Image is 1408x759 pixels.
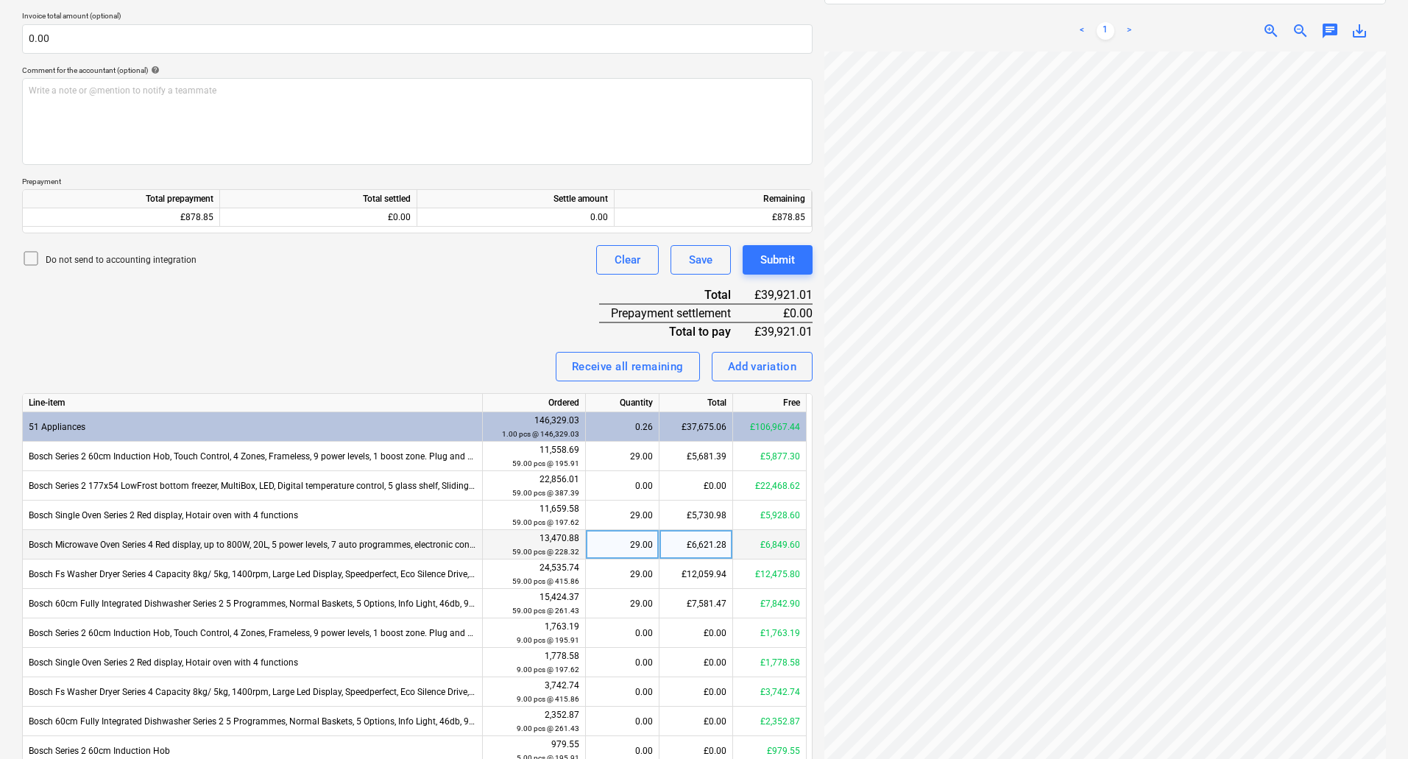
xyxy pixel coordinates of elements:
[483,394,586,412] div: Ordered
[23,530,483,559] div: Bosch Microwave Oven Series 4 Red display, up to 800W, 20L, 5 power levels, 7 auto programmes, el...
[489,590,579,618] div: 15,424.37
[512,607,579,615] small: 59.00 pcs @ 261.43
[592,471,653,501] div: 0.00
[615,208,812,227] div: £878.85
[220,208,417,227] div: £0.00
[1292,22,1309,40] span: zoom_out
[592,589,653,618] div: 29.00
[754,304,813,322] div: £0.00
[733,648,807,677] div: £1,778.58
[220,190,417,208] div: Total settled
[733,530,807,559] div: £6,849.60
[733,707,807,736] div: £2,352.87
[733,677,807,707] div: £3,742.74
[592,501,653,530] div: 29.00
[572,357,684,376] div: Receive all remaining
[592,648,653,677] div: 0.00
[733,394,807,412] div: Free
[489,502,579,529] div: 11,659.58
[46,254,197,266] p: Do not send to accounting integration
[489,443,579,470] div: 11,558.69
[733,559,807,589] div: £12,475.80
[659,677,733,707] div: £0.00
[502,430,579,438] small: 1.00 pcs @ 146,329.03
[512,577,579,585] small: 59.00 pcs @ 415.86
[489,561,579,588] div: 24,535.74
[659,618,733,648] div: £0.00
[556,352,700,381] button: Receive all remaining
[23,501,483,530] div: Bosch Single Oven Series 2 Red display, Hotair oven with 4 functions
[689,250,712,269] div: Save
[733,471,807,501] div: £22,468.62
[489,679,579,706] div: 3,742.74
[23,471,483,501] div: Bosch Series 2 177x54 LowFrost bottom freezer, MultiBox, LED, Digital temperature control, 5 glas...
[659,707,733,736] div: £0.00
[592,707,653,736] div: 0.00
[489,532,579,559] div: 13,470.88
[659,412,733,442] div: £37,675.06
[489,414,579,441] div: 146,329.03
[733,501,807,530] div: £5,928.60
[592,677,653,707] div: 0.00
[1262,22,1280,40] span: zoom_in
[733,442,807,471] div: £5,877.30
[733,589,807,618] div: £7,842.90
[659,648,733,677] div: £0.00
[754,322,813,340] div: £39,921.01
[517,666,579,674] small: 9.00 pcs @ 197.62
[22,177,813,186] p: Prepayment
[659,559,733,589] div: £12,059.94
[22,66,813,75] div: Comment for the accountant (optional)
[599,322,754,340] div: Total to pay
[512,459,579,467] small: 59.00 pcs @ 195.91
[517,724,579,732] small: 9.00 pcs @ 261.43
[23,190,220,208] div: Total prepayment
[659,530,733,559] div: £6,621.28
[1334,688,1408,759] iframe: Chat Widget
[517,695,579,703] small: 9.00 pcs @ 415.86
[423,208,608,227] div: 0.00
[23,442,483,471] div: Bosch Series 2 60cm Induction Hob, Touch Control, 4 Zones, Frameless, 9 power levels, 1 boost zon...
[23,208,220,227] div: £878.85
[23,677,483,707] div: Bosch Fs Washer Dryer Series 4 Capacity 8kg/ 5kg, 1400rpm, Large Led Display, Speedperfect, Eco S...
[1321,22,1339,40] span: chat
[754,286,813,304] div: £39,921.01
[512,548,579,556] small: 59.00 pcs @ 228.32
[728,357,797,376] div: Add variation
[489,708,579,735] div: 2,352.87
[659,442,733,471] div: £5,681.39
[517,636,579,644] small: 9.00 pcs @ 195.91
[23,618,483,648] div: Bosch Series 2 60cm Induction Hob, Touch Control, 4 Zones, Frameless, 9 power levels, 1 boost zon...
[599,286,754,304] div: Total
[592,618,653,648] div: 0.00
[712,352,813,381] button: Add variation
[489,473,579,500] div: 22,856.01
[489,649,579,677] div: 1,778.58
[417,190,615,208] div: Settle amount
[1097,22,1114,40] a: Page 1 is your current page
[1351,22,1368,40] span: save_alt
[23,707,483,736] div: Bosch 60cm Fully Integrated Dishwasher Series 2 5 Programmes, Normal Baskets, 5 Options, Info Lig...
[733,412,807,442] div: £106,967.44
[512,489,579,497] small: 59.00 pcs @ 387.39
[512,518,579,526] small: 59.00 pcs @ 197.62
[592,559,653,589] div: 29.00
[592,412,653,442] div: 0.26
[659,471,733,501] div: £0.00
[659,589,733,618] div: £7,581.47
[1120,22,1138,40] a: Next page
[599,304,754,322] div: Prepayment settlement
[23,589,483,618] div: Bosch 60cm Fully Integrated Dishwasher Series 2 5 Programmes, Normal Baskets, 5 Options, Info Lig...
[23,559,483,589] div: Bosch Fs Washer Dryer Series 4 Capacity 8kg/ 5kg, 1400rpm, Large Led Display, Speedperfect, Eco S...
[760,250,795,269] div: Submit
[22,11,813,24] p: Invoice total amount (optional)
[659,501,733,530] div: £5,730.98
[23,648,483,677] div: Bosch Single Oven Series 2 Red display, Hotair oven with 4 functions
[743,245,813,275] button: Submit
[615,250,640,269] div: Clear
[671,245,731,275] button: Save
[615,190,812,208] div: Remaining
[22,24,813,54] input: Invoice total amount (optional)
[23,394,483,412] div: Line-item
